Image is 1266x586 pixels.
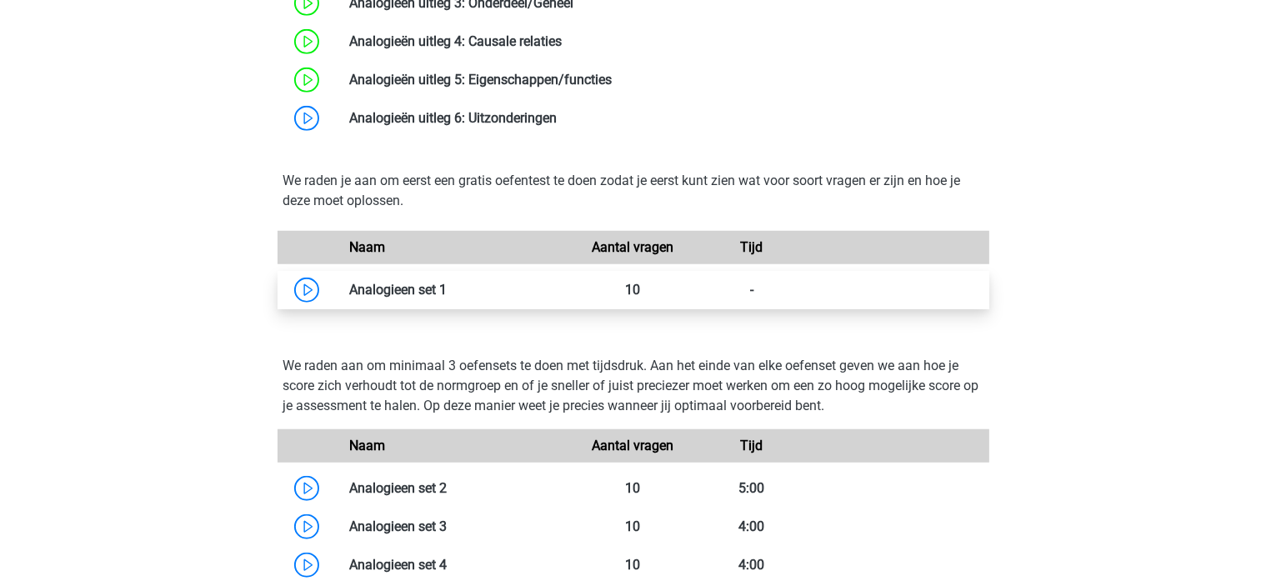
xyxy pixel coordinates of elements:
[337,32,989,52] div: Analogieën uitleg 4: Causale relaties
[283,171,983,211] p: We raden je aan om eerst een gratis oefentest te doen zodat je eerst kunt zien wat voor soort vra...
[337,478,574,498] div: Analogieen set 2
[283,356,983,416] p: We raden aan om minimaal 3 oefensets te doen met tijdsdruk. Aan het einde van elke oefenset geven...
[337,517,574,537] div: Analogieen set 3
[337,280,574,300] div: Analogieen set 1
[337,238,574,258] div: Naam
[337,70,989,90] div: Analogieën uitleg 5: Eigenschappen/functies
[337,108,989,128] div: Analogieën uitleg 6: Uitzonderingen
[693,436,811,456] div: Tijd
[337,555,574,575] div: Analogieen set 4
[693,238,811,258] div: Tijd
[337,436,574,456] div: Naam
[573,436,692,456] div: Aantal vragen
[573,238,692,258] div: Aantal vragen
